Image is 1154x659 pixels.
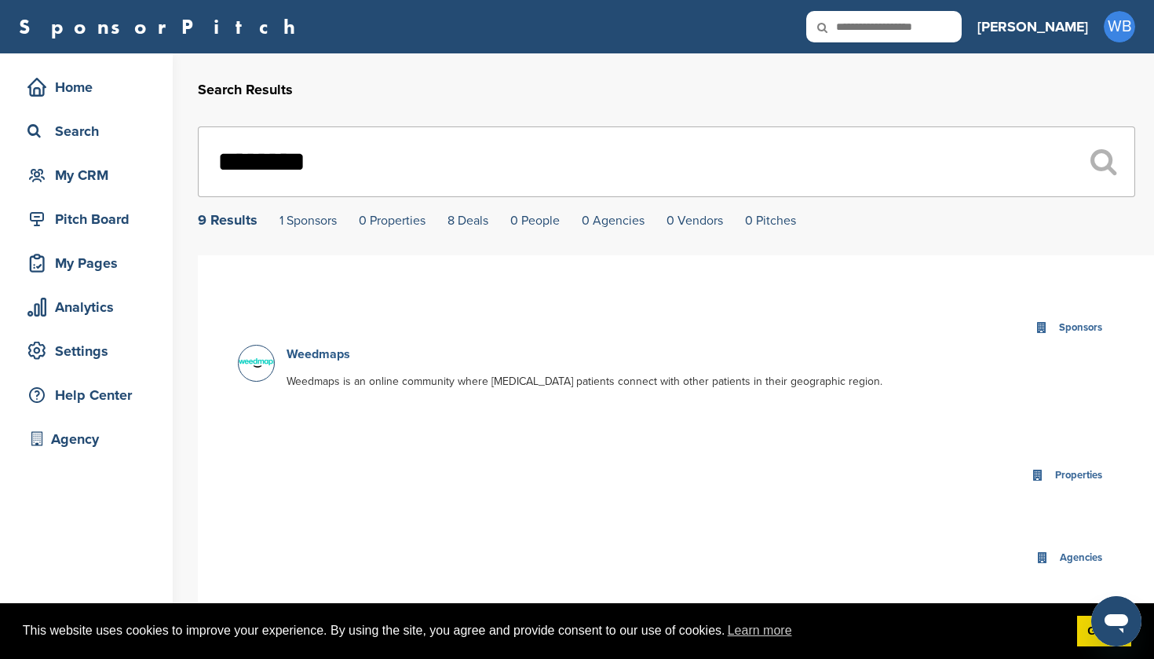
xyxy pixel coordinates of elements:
a: 0 Agencies [582,213,645,229]
div: Home [24,73,157,101]
p: Weedmaps is an online community where [MEDICAL_DATA] patients connect with other patients in thei... [287,372,1059,390]
a: 0 Vendors [666,213,723,229]
a: learn more about cookies [725,619,794,643]
a: Settings [16,333,157,369]
div: Settings [24,337,157,365]
a: My CRM [16,157,157,193]
img: 4 [239,346,278,380]
a: 8 Deals [447,213,488,229]
div: Properties [1051,467,1106,485]
a: Weedmaps [287,346,350,362]
div: My Pages [24,249,157,277]
div: Analytics [24,293,157,321]
a: My Pages [16,245,157,281]
a: Search [16,113,157,149]
a: Pitch Board [16,201,157,237]
div: Sponsors [1055,319,1106,337]
a: 0 People [510,213,560,229]
span: This website uses cookies to improve your experience. By using the site, you agree and provide co... [23,619,1065,643]
a: 1 Sponsors [279,213,337,229]
div: Agency [24,425,157,453]
a: [PERSON_NAME] [977,9,1088,44]
iframe: Button to launch messaging window [1091,596,1141,646]
div: My CRM [24,161,157,189]
div: Help Center [24,381,157,409]
div: 9 Results [198,213,257,227]
div: Search [24,117,157,145]
a: Home [16,69,157,105]
a: SponsorPitch [19,16,305,37]
a: 0 Properties [359,213,425,229]
a: Analytics [16,289,157,325]
a: 0 Pitches [745,213,796,229]
div: Agencies [1056,549,1106,567]
div: Pitch Board [24,205,157,233]
a: dismiss cookie message [1077,616,1131,647]
a: Agency [16,421,157,457]
h2: Search Results [198,79,1135,101]
a: Help Center [16,377,157,413]
span: WB [1104,11,1135,42]
h3: [PERSON_NAME] [977,16,1088,38]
